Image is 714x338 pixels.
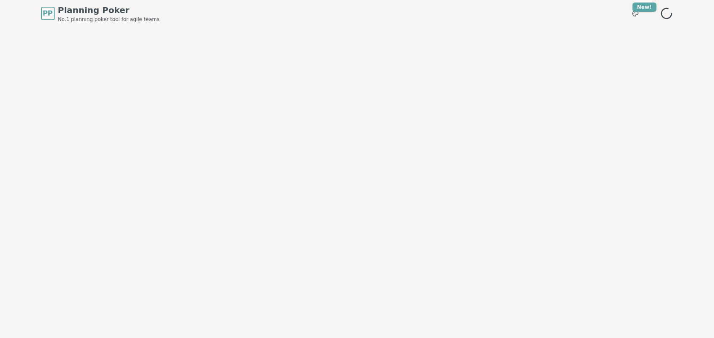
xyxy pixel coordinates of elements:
a: PPPlanning PokerNo.1 planning poker tool for agile teams [41,4,160,23]
span: PP [43,8,53,18]
div: New! [632,3,656,12]
span: No.1 planning poker tool for agile teams [58,16,160,23]
span: Planning Poker [58,4,160,16]
button: New! [628,6,643,21]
